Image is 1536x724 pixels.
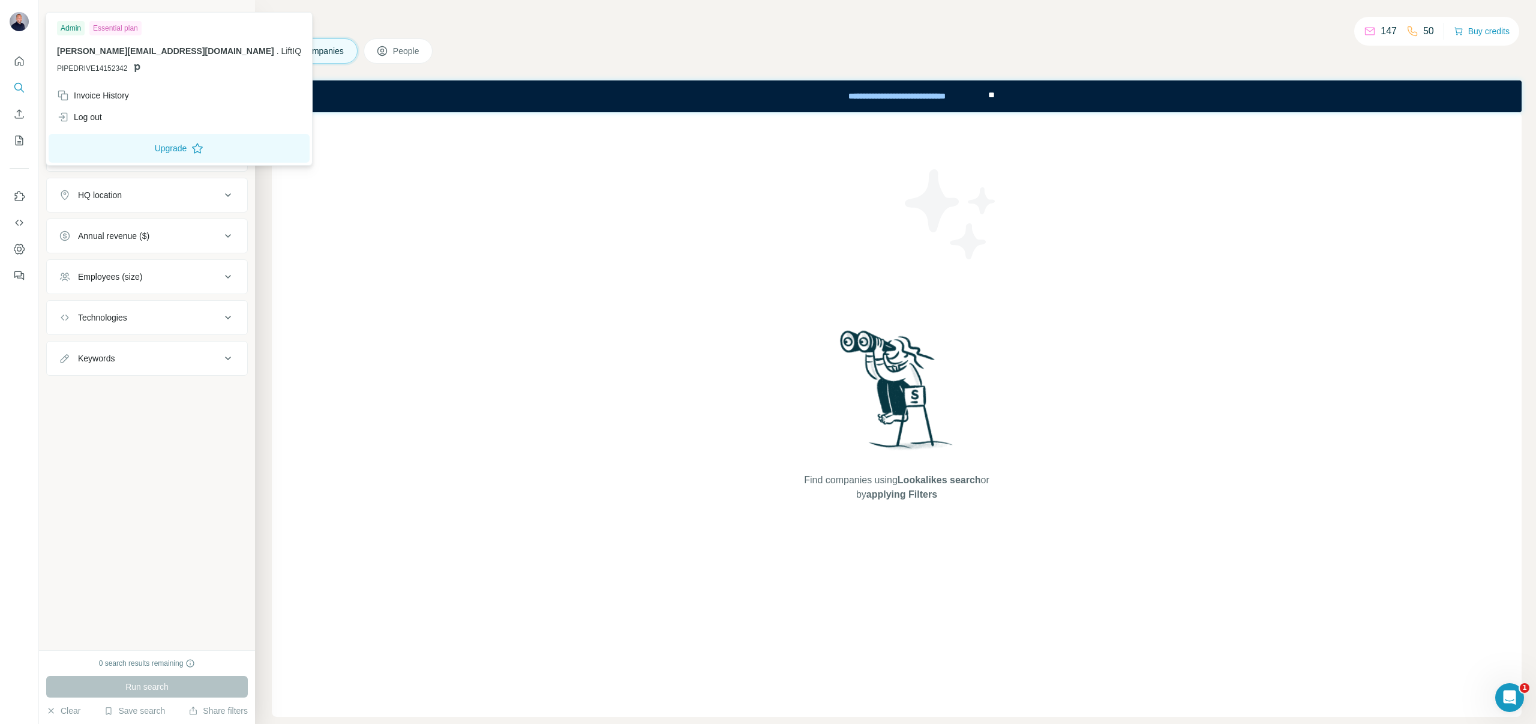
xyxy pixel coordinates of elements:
[10,186,29,207] button: Use Surfe on LinkedIn
[78,312,127,324] div: Technologies
[800,473,992,502] span: Find companies using or by
[78,352,115,364] div: Keywords
[209,7,255,25] button: Hide
[78,189,122,201] div: HQ location
[1520,683,1529,693] span: 1
[57,46,274,56] span: [PERSON_NAME][EMAIL_ADDRESS][DOMAIN_NAME]
[47,303,247,332] button: Technologies
[272,14,1522,31] h4: Search
[57,21,85,35] div: Admin
[10,238,29,260] button: Dashboard
[47,181,247,210] button: HQ location
[1454,23,1510,40] button: Buy credits
[99,658,196,669] div: 0 search results remaining
[277,46,279,56] span: .
[78,271,142,283] div: Employees (size)
[393,45,421,57] span: People
[49,134,310,163] button: Upgrade
[104,705,165,717] button: Save search
[897,160,1005,268] img: Surfe Illustration - Stars
[281,46,301,56] span: LiftIQ
[1423,24,1434,38] p: 50
[1381,24,1397,38] p: 147
[272,80,1522,112] iframe: Banner
[57,63,127,74] span: PIPEDRIVE14152342
[47,344,247,373] button: Keywords
[10,50,29,72] button: Quick start
[835,327,959,461] img: Surfe Illustration - Woman searching with binoculars
[10,265,29,286] button: Feedback
[898,475,981,485] span: Lookalikes search
[1495,683,1524,712] iframe: Intercom live chat
[10,212,29,234] button: Use Surfe API
[57,111,102,123] div: Log out
[89,21,142,35] div: Essential plan
[10,103,29,125] button: Enrich CSV
[46,705,80,717] button: Clear
[188,705,248,717] button: Share filters
[78,230,149,242] div: Annual revenue ($)
[10,77,29,98] button: Search
[301,45,345,57] span: Companies
[46,11,84,22] div: New search
[57,89,129,101] div: Invoice History
[10,12,29,31] img: Avatar
[47,222,247,250] button: Annual revenue ($)
[47,262,247,291] button: Employees (size)
[866,489,937,499] span: applying Filters
[10,130,29,151] button: My lists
